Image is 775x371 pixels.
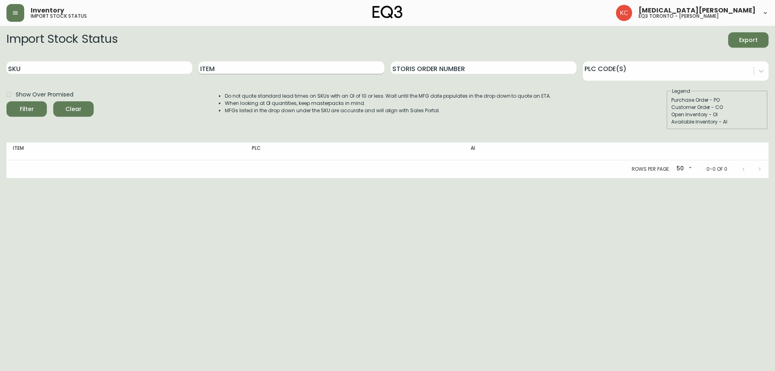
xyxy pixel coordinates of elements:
[728,32,769,48] button: Export
[464,143,639,160] th: AI
[225,107,551,114] li: MFGs listed in the drop down under the SKU are accurate and will align with Sales Portal.
[53,101,94,117] button: Clear
[671,96,763,104] div: Purchase Order - PO
[6,101,47,117] button: Filter
[60,104,87,114] span: Clear
[616,5,632,21] img: 6487344ffbf0e7f3b216948508909409
[225,92,551,100] li: Do not quote standard lead times on SKUs with an OI of 10 or less. Wait until the MFG date popula...
[632,166,670,173] p: Rows per page:
[373,6,402,19] img: logo
[225,100,551,107] li: When looking at OI quantities, keep masterpacks in mind.
[671,88,691,95] legend: Legend
[6,32,117,48] h2: Import Stock Status
[671,111,763,118] div: Open Inventory - OI
[639,14,719,19] h5: eq3 toronto - [PERSON_NAME]
[639,7,756,14] span: [MEDICAL_DATA][PERSON_NAME]
[6,143,245,160] th: Item
[735,35,762,45] span: Export
[671,118,763,126] div: Available Inventory - AI
[31,14,87,19] h5: import stock status
[16,90,73,99] span: Show Over Promised
[706,166,727,173] p: 0-0 of 0
[673,162,693,176] div: 50
[31,7,64,14] span: Inventory
[245,143,464,160] th: PLC
[20,104,34,114] div: Filter
[671,104,763,111] div: Customer Order - CO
